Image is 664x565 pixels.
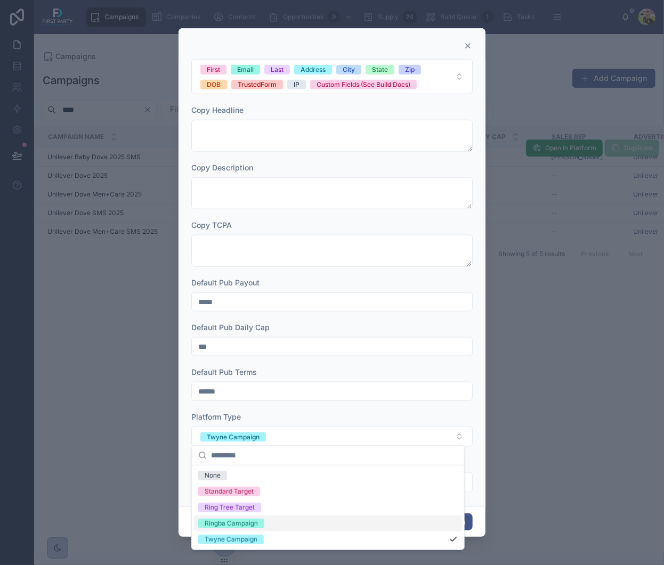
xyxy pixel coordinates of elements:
span: Copy Headline [191,105,244,114]
span: Default Pub Daily Cap [191,323,270,332]
div: Suggestions [192,465,464,550]
span: Default Pub Terms [191,367,257,376]
span: Platform Type [191,412,241,421]
div: TrustedForm [238,80,277,89]
button: Unselect FIRST [200,64,226,75]
div: None [205,471,221,480]
button: Unselect DOB [200,79,227,89]
div: Twyne Campaign [207,432,260,442]
div: Ringba Campaign [205,519,258,528]
div: City [343,65,355,75]
button: Unselect CUSTOM_FIELDS_SEE_BUILD_DOCS [310,79,417,89]
button: Unselect EMAIL [231,64,260,75]
button: Select Button [191,427,473,447]
button: Unselect CITY [336,64,361,75]
div: State [372,65,388,75]
div: First [207,65,220,75]
div: Zip [405,65,415,75]
span: Default Pub Payout [191,278,260,287]
div: Ring Tree Target [205,503,255,512]
button: Unselect TRUSTED_FORM [231,79,283,89]
button: Unselect ADDRESS [294,64,332,75]
div: IP [294,80,299,89]
button: Unselect LAST [264,64,290,75]
div: Last [271,65,284,75]
div: Address [301,65,326,75]
span: Copy TCPA [191,220,232,230]
button: Select Button [191,59,473,94]
button: Unselect STATE [366,64,394,75]
div: DOB [207,80,221,89]
div: Twyne Campaign [205,535,257,544]
div: Email [237,65,254,75]
span: Copy Description [191,163,253,172]
div: Custom Fields (See Build Docs) [317,80,410,89]
button: Unselect ZIP [399,64,421,75]
button: Unselect IP [287,79,306,89]
div: Standard Target [205,487,254,496]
